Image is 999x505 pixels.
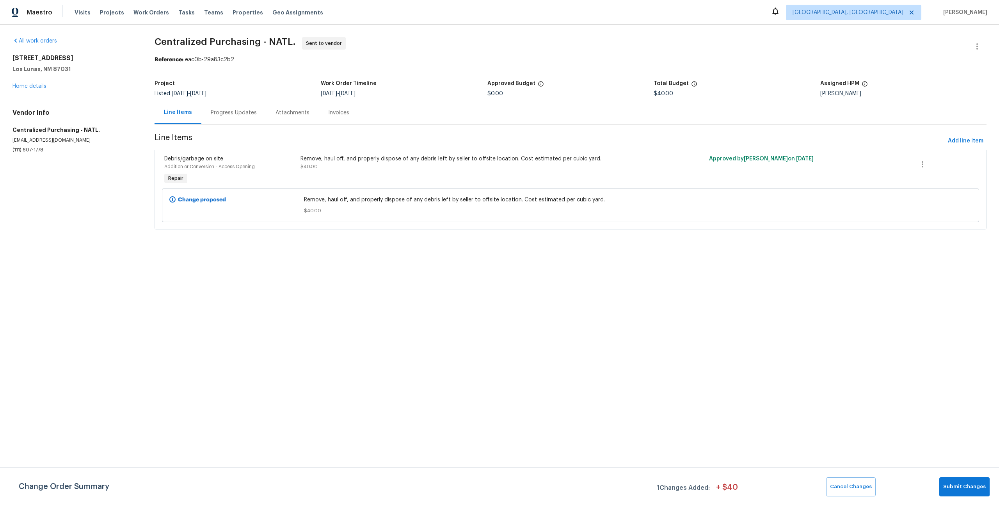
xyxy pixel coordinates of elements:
[328,109,349,117] div: Invoices
[862,81,868,91] span: The hpm assigned to this work order.
[654,91,673,96] span: $40.00
[487,91,503,96] span: $0.00
[100,9,124,16] span: Projects
[155,56,987,64] div: eac0b-29a83c2b2
[654,81,689,86] h5: Total Budget
[133,9,169,16] span: Work Orders
[300,164,318,169] span: $40.00
[272,9,323,16] span: Geo Assignments
[178,197,226,203] b: Change proposed
[321,81,377,86] h5: Work Order Timeline
[190,91,206,96] span: [DATE]
[12,109,136,117] h4: Vendor Info
[339,91,356,96] span: [DATE]
[709,156,814,162] span: Approved by [PERSON_NAME] on
[155,81,175,86] h5: Project
[538,81,544,91] span: The total cost of line items that have been approved by both Opendoor and the Trade Partner. This...
[12,147,136,153] p: (111) 607-1778
[178,10,195,15] span: Tasks
[75,9,91,16] span: Visits
[164,164,255,169] span: Addition or Conversion - Access Opening
[155,91,206,96] span: Listed
[12,126,136,134] h5: Centralized Purchasing - NATL.
[948,136,983,146] span: Add line item
[940,9,987,16] span: [PERSON_NAME]
[155,37,296,46] span: Centralized Purchasing - NATL.
[306,39,345,47] span: Sent to vendor
[155,134,945,148] span: Line Items
[172,91,206,96] span: -
[276,109,309,117] div: Attachments
[211,109,257,117] div: Progress Updates
[793,9,903,16] span: [GEOGRAPHIC_DATA], [GEOGRAPHIC_DATA]
[27,9,52,16] span: Maestro
[12,137,136,144] p: [EMAIL_ADDRESS][DOMAIN_NAME]
[487,81,535,86] h5: Approved Budget
[233,9,263,16] span: Properties
[321,91,356,96] span: -
[164,156,223,162] span: Debris/garbage on site
[204,9,223,16] span: Teams
[691,81,697,91] span: The total cost of line items that have been proposed by Opendoor. This sum includes line items th...
[820,81,859,86] h5: Assigned HPM
[155,57,183,62] b: Reference:
[321,91,337,96] span: [DATE]
[165,174,187,182] span: Repair
[172,91,188,96] span: [DATE]
[304,207,837,215] span: $40.00
[12,65,136,73] h5: Los Lunas, NM 87031
[12,84,46,89] a: Home details
[796,156,814,162] span: [DATE]
[12,38,57,44] a: All work orders
[300,155,636,163] div: Remove, haul off, and properly dispose of any debris left by seller to offsite location. Cost est...
[945,134,987,148] button: Add line item
[820,91,987,96] div: [PERSON_NAME]
[12,54,136,62] h2: [STREET_ADDRESS]
[304,196,837,204] span: Remove, haul off, and properly dispose of any debris left by seller to offsite location. Cost est...
[164,108,192,116] div: Line Items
